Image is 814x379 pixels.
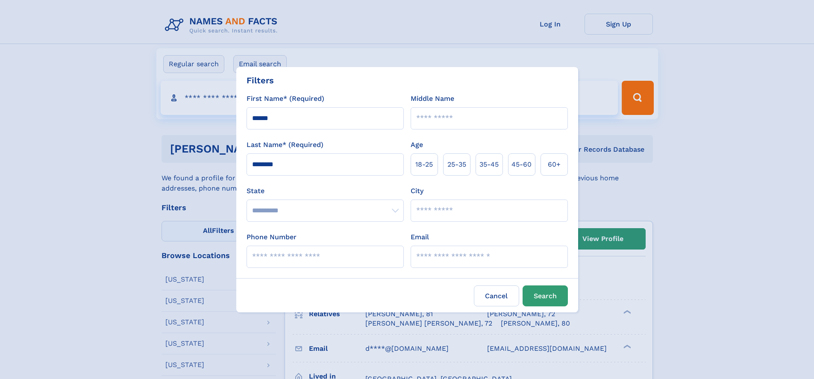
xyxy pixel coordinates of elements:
label: First Name* (Required) [247,94,324,104]
label: Cancel [474,285,519,306]
label: Age [411,140,423,150]
span: 35‑45 [479,159,499,170]
span: 60+ [548,159,561,170]
label: Middle Name [411,94,454,104]
span: 45‑60 [511,159,532,170]
span: 25‑35 [447,159,466,170]
label: Email [411,232,429,242]
label: Phone Number [247,232,297,242]
span: 18‑25 [415,159,433,170]
div: Filters [247,74,274,87]
label: State [247,186,404,196]
button: Search [523,285,568,306]
label: Last Name* (Required) [247,140,323,150]
label: City [411,186,423,196]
